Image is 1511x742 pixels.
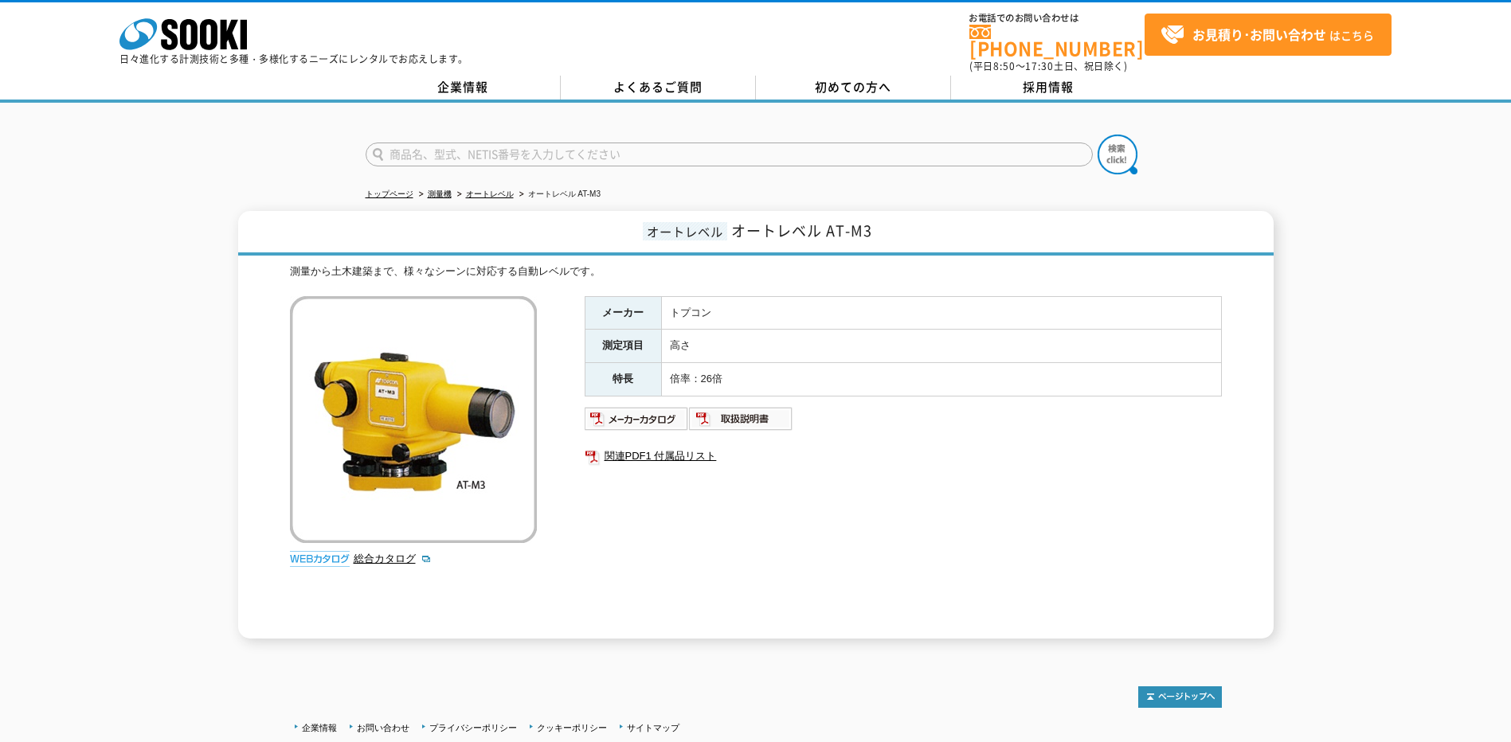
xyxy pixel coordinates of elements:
a: 取扱説明書 [689,416,793,428]
span: 8:50 [993,59,1016,73]
th: 特長 [585,363,661,396]
a: プライバシーポリシー [429,723,517,732]
a: 関連PDF1 付属品リスト [585,446,1222,467]
td: トプコン [661,296,1221,330]
span: はこちら [1161,23,1374,47]
a: [PHONE_NUMBER] [969,25,1145,57]
td: 倍率：26倍 [661,363,1221,396]
a: 測量機 [428,189,452,198]
span: オートレベル [643,222,727,240]
div: 測量から土木建築まで、様々なシーンに対応する自動レベルです。 [290,264,1222,280]
span: オートレベル AT-M3 [731,220,872,241]
span: 17:30 [1025,59,1054,73]
img: 取扱説明書 [689,406,793,432]
a: クッキーポリシー [537,723,607,732]
a: お問い合わせ [357,723,409,732]
a: 総合カタログ [354,553,432,564]
a: よくあるご質問 [561,76,756,100]
strong: お見積り･お問い合わせ [1192,25,1326,44]
img: トップページへ [1138,686,1222,708]
span: お電話でのお問い合わせは [969,14,1145,23]
a: 初めての方へ [756,76,951,100]
img: オートレベル AT-M3 [290,296,537,543]
span: 初めての方へ [815,78,891,96]
img: webカタログ [290,551,350,567]
a: トップページ [366,189,413,198]
input: 商品名、型式、NETIS番号を入力してください [366,143,1093,166]
span: (平日 ～ 土日、祝日除く) [969,59,1127,73]
td: 高さ [661,330,1221,363]
a: 採用情報 [951,76,1146,100]
a: 企業情報 [302,723,337,732]
p: 日々進化する計測技術と多種・多様化するニーズにレンタルでお応えします。 [119,54,468,64]
a: オートレベル [466,189,514,198]
a: 企業情報 [366,76,561,100]
th: 測定項目 [585,330,661,363]
a: お見積り･お問い合わせはこちら [1145,14,1392,56]
a: メーカーカタログ [585,416,689,428]
li: オートレベル AT-M3 [516,186,601,203]
img: btn_search.png [1098,135,1137,174]
th: メーカー [585,296,661,330]
a: サイトマップ [627,723,679,732]
img: メーカーカタログ [585,406,689,432]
